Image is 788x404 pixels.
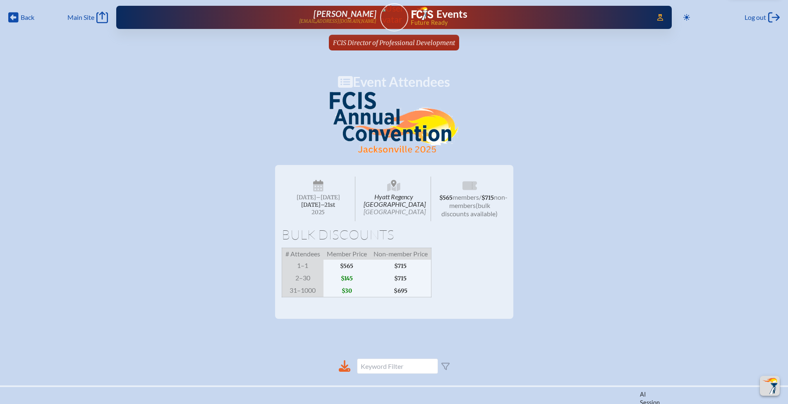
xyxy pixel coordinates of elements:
[330,92,458,154] img: FCIS Convention 2025
[412,7,646,26] div: FCIS Events — Future ready
[370,284,431,297] span: $695
[376,3,412,25] img: User Avatar
[436,9,467,19] h1: Events
[370,248,431,260] span: Non-member Price
[370,260,431,272] span: $715
[481,194,494,201] span: $715
[479,193,481,201] span: /
[449,193,508,209] span: non-members
[762,378,778,394] img: To the top
[21,13,34,22] span: Back
[357,359,438,374] input: Keyword Filter
[297,194,316,201] span: [DATE]
[282,272,323,284] span: 2–30
[323,272,370,284] span: $145
[143,9,377,26] a: [PERSON_NAME][EMAIL_ADDRESS][DOMAIN_NAME]
[282,260,323,272] span: 1–1
[282,228,507,241] h1: Bulk Discounts
[412,7,433,20] img: Florida Council of Independent Schools
[282,248,323,260] span: # Attendees
[745,13,766,22] span: Log out
[760,376,780,396] button: Scroll Top
[282,284,323,297] span: 31–1000
[67,13,94,22] span: Main Site
[330,35,458,50] a: FCIS Director of Professional Development
[316,194,340,201] span: –[DATE]
[439,194,453,201] span: $565
[288,209,349,215] span: 2025
[339,360,350,372] div: Download to CSV
[453,193,479,201] span: members
[301,201,335,208] span: [DATE]–⁠21st
[314,9,376,19] span: [PERSON_NAME]
[364,208,426,215] span: [GEOGRAPHIC_DATA]
[370,272,431,284] span: $715
[299,19,377,24] p: [EMAIL_ADDRESS][DOMAIN_NAME]
[412,7,467,22] a: FCIS LogoEvents
[357,177,431,221] span: Hyatt Regency [GEOGRAPHIC_DATA]
[380,3,408,31] a: User Avatar
[441,201,498,218] span: (bulk discounts available)
[67,12,108,23] a: Main Site
[411,20,645,26] span: Future Ready
[333,39,455,47] span: FCIS Director of Professional Development
[323,260,370,272] span: $565
[323,284,370,297] span: $30
[323,248,370,260] span: Member Price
